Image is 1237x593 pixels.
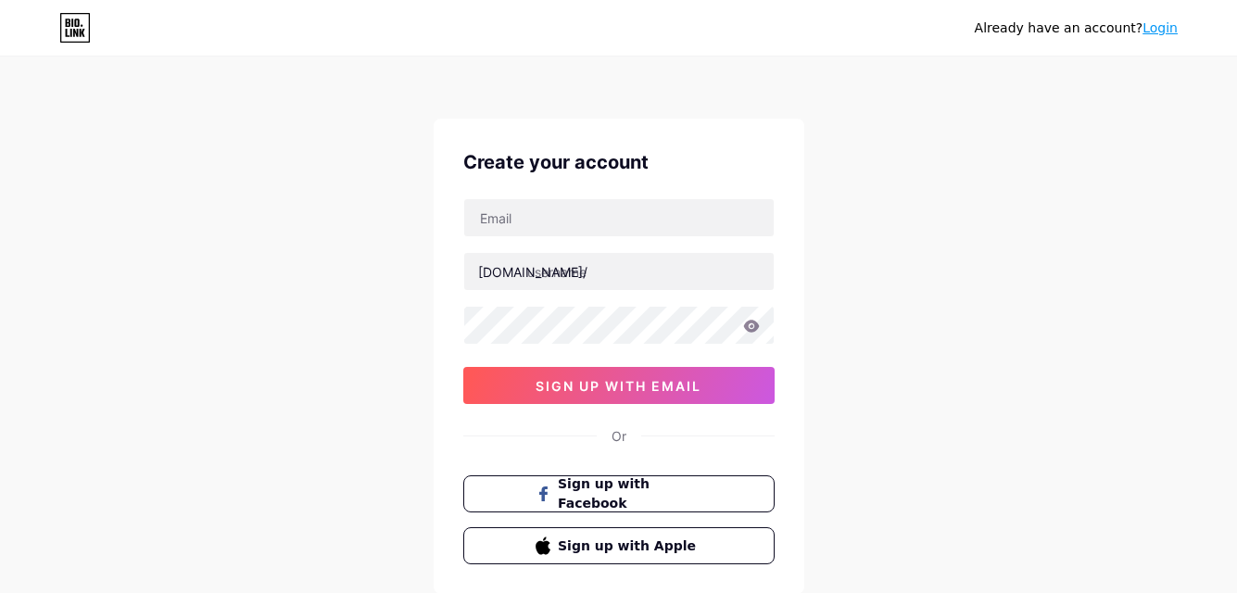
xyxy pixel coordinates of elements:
input: username [464,253,774,290]
button: Sign up with Facebook [463,475,775,512]
div: Or [612,426,626,446]
div: Create your account [463,148,775,176]
input: Email [464,199,774,236]
span: Sign up with Apple [558,536,701,556]
button: sign up with email [463,367,775,404]
div: Already have an account? [975,19,1178,38]
a: Login [1142,20,1178,35]
button: Sign up with Apple [463,527,775,564]
span: Sign up with Facebook [558,474,701,513]
div: [DOMAIN_NAME]/ [478,262,587,282]
span: sign up with email [536,378,701,394]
